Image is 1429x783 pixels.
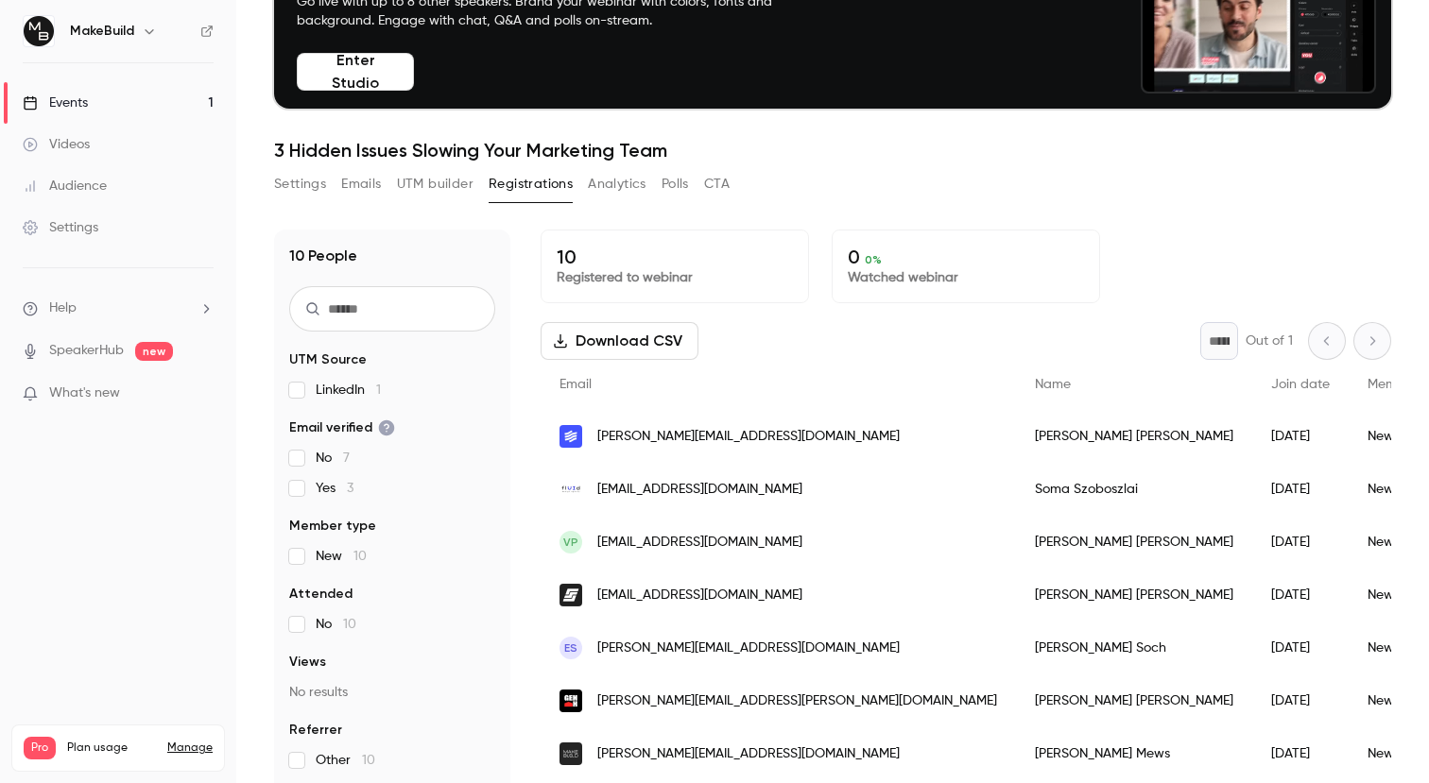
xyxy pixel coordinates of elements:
div: Audience [23,177,107,196]
img: makebuild.studio [560,742,582,765]
button: UTM builder [397,169,473,199]
span: 7 [343,451,350,465]
div: [DATE] [1252,410,1349,463]
h6: MakeBuild [70,22,134,41]
img: ethansuero.com [560,584,582,606]
span: ES [564,639,577,656]
div: [DATE] [1252,569,1349,621]
button: Settings [274,169,326,199]
span: [PERSON_NAME][EMAIL_ADDRESS][DOMAIN_NAME] [597,427,900,447]
button: Analytics [588,169,646,199]
li: help-dropdown-opener [23,298,214,318]
span: Plan usage [67,740,156,756]
span: LinkedIn [316,381,381,400]
button: CTA [704,169,730,199]
p: 0 [848,246,1084,268]
a: SpeakerHub [49,341,124,361]
img: MakeBuild [24,16,54,46]
p: Out of 1 [1246,332,1293,350]
button: Download CSV [541,322,698,360]
span: No [316,449,350,468]
p: 10 [557,246,793,268]
span: [PERSON_NAME][EMAIL_ADDRESS][DOMAIN_NAME] [597,638,900,658]
div: [DATE] [1252,621,1349,674]
span: 10 [353,550,367,563]
span: Join date [1271,378,1330,391]
div: Videos [23,135,90,154]
span: Views [289,653,326,672]
div: [PERSON_NAME] [PERSON_NAME] [1016,674,1252,727]
span: [EMAIL_ADDRESS][DOMAIN_NAME] [597,586,802,605]
h1: 3 Hidden Issues Slowing Your Marketing Team [274,139,1391,162]
span: UTM Source [289,350,367,369]
span: Other [316,751,375,770]
div: [PERSON_NAME] [PERSON_NAME] [1016,410,1252,463]
span: [EMAIL_ADDRESS][DOMAIN_NAME] [597,533,802,553]
button: Emails [341,169,381,199]
p: Registered to webinar [557,268,793,287]
span: Email verified [289,418,395,437]
span: 1 [376,383,381,397]
span: Referrer [289,721,342,740]
div: [PERSON_NAME] Soch [1016,621,1252,674]
div: [PERSON_NAME] [PERSON_NAME] [1016,569,1252,621]
button: Enter Studio [297,53,414,91]
span: Member type [289,517,376,536]
p: No results [289,683,495,702]
a: Manage [167,740,213,756]
div: [DATE] [1252,516,1349,569]
span: Email [560,378,592,391]
span: Help [49,298,77,318]
span: VP [563,534,578,551]
span: 3 [347,482,353,495]
div: [DATE] [1252,727,1349,780]
img: generationhome.com [560,689,582,712]
div: Soma Szoboszlai [1016,463,1252,516]
img: tinyflow.agency [560,425,582,448]
div: [PERSON_NAME] Mews [1016,727,1252,780]
div: Settings [23,218,98,237]
span: [PERSON_NAME][EMAIL_ADDRESS][PERSON_NAME][DOMAIN_NAME] [597,691,997,711]
button: Polls [662,169,689,199]
span: new [135,342,173,361]
span: Pro [24,737,56,759]
p: Watched webinar [848,268,1084,287]
span: Name [1035,378,1071,391]
span: 0 % [865,253,882,266]
span: [EMAIL_ADDRESS][DOMAIN_NAME] [597,480,802,500]
span: No [316,615,356,634]
span: Attended [289,585,353,604]
span: 10 [362,754,375,767]
img: fluiddesign.pro [560,478,582,501]
span: What's new [49,383,120,403]
iframe: Noticeable Trigger [191,385,214,402]
span: Yes [316,479,353,498]
span: New [316,547,367,566]
button: Registrations [489,169,573,199]
div: Events [23,94,88,112]
span: [PERSON_NAME][EMAIL_ADDRESS][DOMAIN_NAME] [597,744,900,764]
span: 10 [343,618,356,631]
h1: 10 People [289,245,357,267]
div: [DATE] [1252,463,1349,516]
section: facet-groups [289,350,495,770]
div: [PERSON_NAME] [PERSON_NAME] [1016,516,1252,569]
div: [DATE] [1252,674,1349,727]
